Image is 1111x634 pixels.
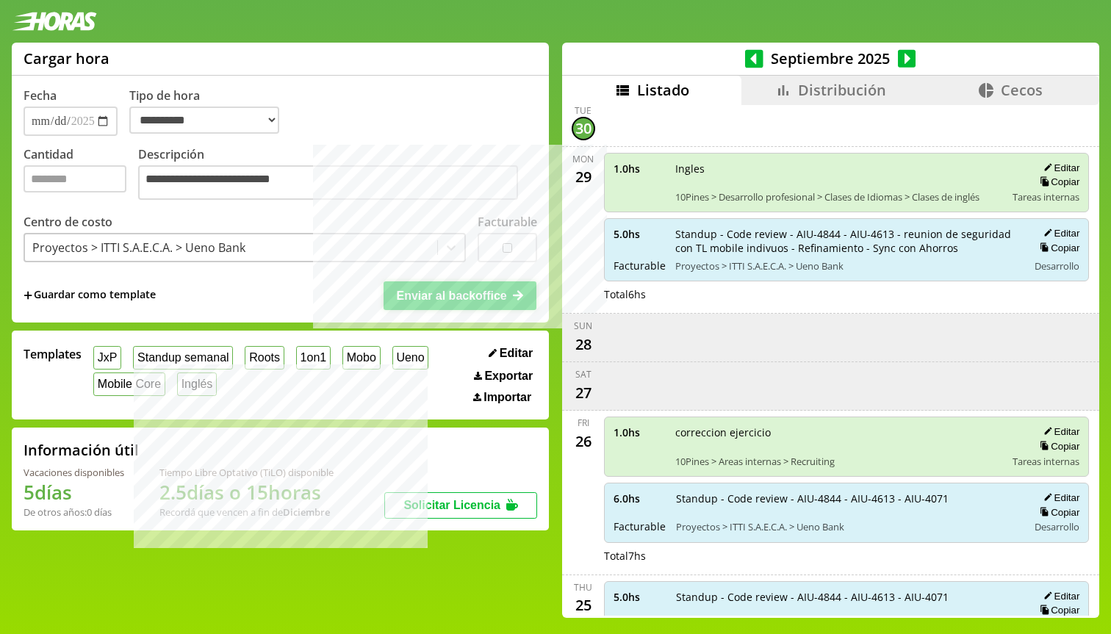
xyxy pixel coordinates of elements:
span: Distribución [798,80,886,100]
div: Total 6 hs [604,287,1090,301]
label: Cantidad [24,146,138,203]
span: + [24,287,32,303]
span: 1.0 hs [614,162,665,176]
span: Tareas internas [1013,455,1079,468]
button: Inglés [177,372,217,395]
select: Tipo de hora [129,107,279,134]
span: Standup - Code review - AIU-4844 - AIU-4613 - reunion de seguridad con TL mobile indivuos - Refin... [675,227,1018,255]
button: Copiar [1035,604,1079,616]
div: 25 [572,594,595,617]
span: Exportar [484,370,533,383]
span: Septiembre 2025 [763,48,898,68]
span: 10Pines > Areas internas > Recruiting [675,455,1003,468]
span: 5.0 hs [614,227,665,241]
div: Thu [574,581,592,594]
span: Listado [637,80,689,100]
button: Roots [245,346,284,369]
span: Cecos [1001,80,1043,100]
button: Editar [1039,590,1079,602]
input: Cantidad [24,165,126,192]
span: 5.0 hs [614,590,666,604]
span: +Guardar como template [24,287,156,303]
div: 28 [572,332,595,356]
button: Editar [484,346,537,361]
button: Copiar [1035,176,1079,188]
button: Copiar [1035,242,1079,254]
span: Facturable [614,519,666,533]
h1: 2.5 días o 15 horas [159,479,334,505]
button: JxP [93,346,121,369]
span: Desarrollo [1035,259,1079,273]
span: Solicitar Licencia [403,499,500,511]
button: Editar [1039,227,1079,239]
button: Standup semanal [133,346,233,369]
div: Proyectos > ITTI S.A.E.C.A. > Ueno Bank [32,239,245,256]
div: 27 [572,381,595,404]
div: Tiempo Libre Optativo (TiLO) disponible [159,466,334,479]
span: Proyectos > ITTI S.A.E.C.A. > Ueno Bank [676,520,1018,533]
button: Mobile Core [93,372,165,395]
span: Ingles [675,162,1003,176]
b: Diciembre [283,505,330,519]
button: Mobo [342,346,381,369]
button: Copiar [1035,506,1079,519]
div: Mon [572,153,594,165]
span: Templates [24,346,82,362]
label: Facturable [478,214,537,230]
div: Sat [575,368,592,381]
div: 26 [572,429,595,453]
div: 29 [572,165,595,189]
div: De otros años: 0 días [24,505,124,519]
span: Editar [500,347,533,360]
div: scrollable content [562,105,1099,616]
h1: Cargar hora [24,48,109,68]
span: Standup - Code review - AIU-4844 - AIU-4613 - AIU-4071 [676,590,1018,604]
label: Descripción [138,146,537,203]
div: 30 [572,117,595,140]
span: 6.0 hs [614,491,666,505]
h2: Información útil [24,440,139,460]
div: Recordá que vencen a fin de [159,505,334,519]
span: Standup - Code review - AIU-4844 - AIU-4613 - AIU-4071 [676,491,1018,505]
span: Desarrollo [1035,520,1079,533]
button: Exportar [470,369,537,383]
button: Enviar al backoffice [384,281,536,309]
span: Facturable [614,259,665,273]
button: Ueno [392,346,429,369]
img: logotipo [12,12,97,31]
button: Editar [1039,425,1079,438]
div: Vacaciones disponibles [24,466,124,479]
span: Proyectos > ITTI S.A.E.C.A. > Ueno Bank [675,259,1018,273]
span: Tareas internas [1013,190,1079,203]
textarea: Descripción [138,165,518,200]
h1: 5 días [24,479,124,505]
button: Editar [1039,491,1079,504]
label: Tipo de hora [129,87,291,136]
label: Centro de costo [24,214,112,230]
button: 1on1 [296,346,331,369]
span: Importar [483,391,531,404]
button: Copiar [1035,440,1079,453]
button: Editar [1039,162,1079,174]
div: Tue [575,104,592,117]
span: 1.0 hs [614,425,665,439]
span: correccion ejercicio [675,425,1003,439]
button: Solicitar Licencia [384,492,537,519]
span: Enviar al backoffice [396,289,506,302]
div: Fri [578,417,589,429]
div: Total 7 hs [604,549,1090,563]
span: 10Pines > Desarrollo profesional > Clases de Idiomas > Clases de inglés [675,190,1003,203]
label: Fecha [24,87,57,104]
div: Sun [574,320,592,332]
